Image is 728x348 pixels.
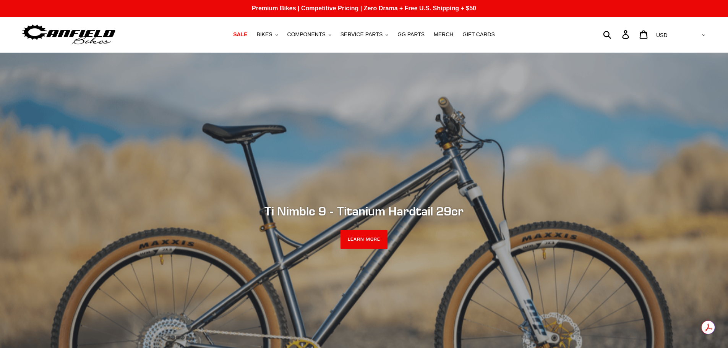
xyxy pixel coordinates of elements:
[21,23,117,47] img: Canfield Bikes
[284,29,335,40] button: COMPONENTS
[394,29,428,40] a: GG PARTS
[253,29,282,40] button: BIKES
[287,31,326,38] span: COMPONENTS
[397,31,425,38] span: GG PARTS
[229,29,251,40] a: SALE
[462,31,495,38] span: GIFT CARDS
[340,31,383,38] span: SERVICE PARTS
[430,29,457,40] a: MERCH
[337,29,392,40] button: SERVICE PARTS
[459,29,499,40] a: GIFT CARDS
[233,31,247,38] span: SALE
[156,204,572,219] h2: Ti Nimble 9 - Titanium Hardtail 29er
[434,31,453,38] span: MERCH
[256,31,272,38] span: BIKES
[607,26,627,43] input: Search
[340,230,388,249] a: LEARN MORE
